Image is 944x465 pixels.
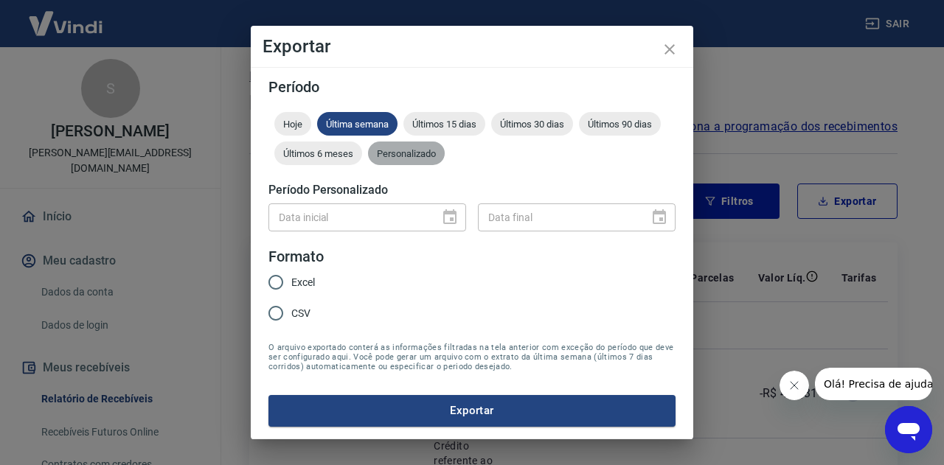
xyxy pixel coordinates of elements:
[317,112,398,136] div: Última semana
[268,203,429,231] input: DD/MM/YYYY
[403,112,485,136] div: Últimos 15 dias
[291,306,310,321] span: CSV
[274,141,362,165] div: Últimos 6 meses
[268,343,676,371] span: O arquivo exportado conterá as informações filtradas na tela anterior com exceção do período que ...
[9,10,124,22] span: Olá! Precisa de ajuda?
[268,183,676,197] h5: Período Personalizado
[274,112,311,136] div: Hoje
[579,119,661,130] span: Últimos 90 dias
[815,368,932,400] iframe: Mensagem da empresa
[478,203,639,231] input: DD/MM/YYYY
[885,406,932,453] iframe: Botão para abrir a janela de mensagens
[274,148,362,159] span: Últimos 6 meses
[491,112,573,136] div: Últimos 30 dias
[268,246,324,268] legend: Formato
[780,371,809,400] iframe: Fechar mensagem
[268,80,676,94] h5: Período
[368,141,445,165] div: Personalizado
[368,148,445,159] span: Personalizado
[274,119,311,130] span: Hoje
[652,32,687,67] button: close
[268,395,676,426] button: Exportar
[291,275,315,290] span: Excel
[263,38,681,55] h4: Exportar
[403,119,485,130] span: Últimos 15 dias
[317,119,398,130] span: Última semana
[491,119,573,130] span: Últimos 30 dias
[579,112,661,136] div: Últimos 90 dias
